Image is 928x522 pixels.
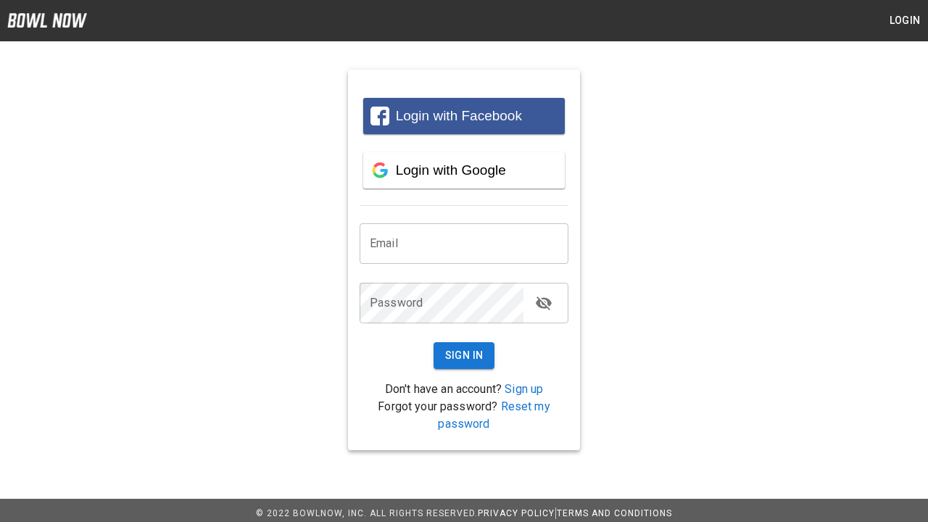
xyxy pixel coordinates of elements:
[434,342,495,369] button: Sign In
[882,7,928,34] button: Login
[478,508,555,518] a: Privacy Policy
[396,108,522,123] span: Login with Facebook
[363,152,565,188] button: Login with Google
[438,399,550,431] a: Reset my password
[7,13,87,28] img: logo
[557,508,672,518] a: Terms and Conditions
[505,382,543,396] a: Sign up
[529,289,558,318] button: toggle password visibility
[363,98,565,134] button: Login with Facebook
[360,398,568,433] p: Forgot your password?
[396,162,506,178] span: Login with Google
[360,381,568,398] p: Don't have an account?
[256,508,478,518] span: © 2022 BowlNow, Inc. All Rights Reserved.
